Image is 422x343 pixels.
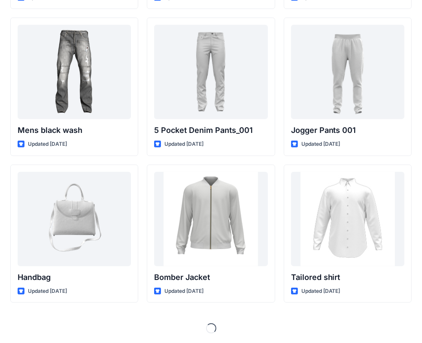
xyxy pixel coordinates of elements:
[18,271,131,283] p: Handbag
[154,124,267,136] p: 5 Pocket Denim Pants_001
[291,271,404,283] p: Tailored shirt
[154,25,267,119] a: 5 Pocket Denim Pants_001
[154,172,267,266] a: Bomber Jacket
[18,25,131,119] a: Mens black wash
[164,140,203,149] p: Updated [DATE]
[291,124,404,136] p: Jogger Pants 001
[301,140,340,149] p: Updated [DATE]
[18,124,131,136] p: Mens black wash
[291,25,404,119] a: Jogger Pants 001
[301,287,340,296] p: Updated [DATE]
[154,271,267,283] p: Bomber Jacket
[164,287,203,296] p: Updated [DATE]
[18,172,131,266] a: Handbag
[28,287,67,296] p: Updated [DATE]
[28,140,67,149] p: Updated [DATE]
[291,172,404,266] a: Tailored shirt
